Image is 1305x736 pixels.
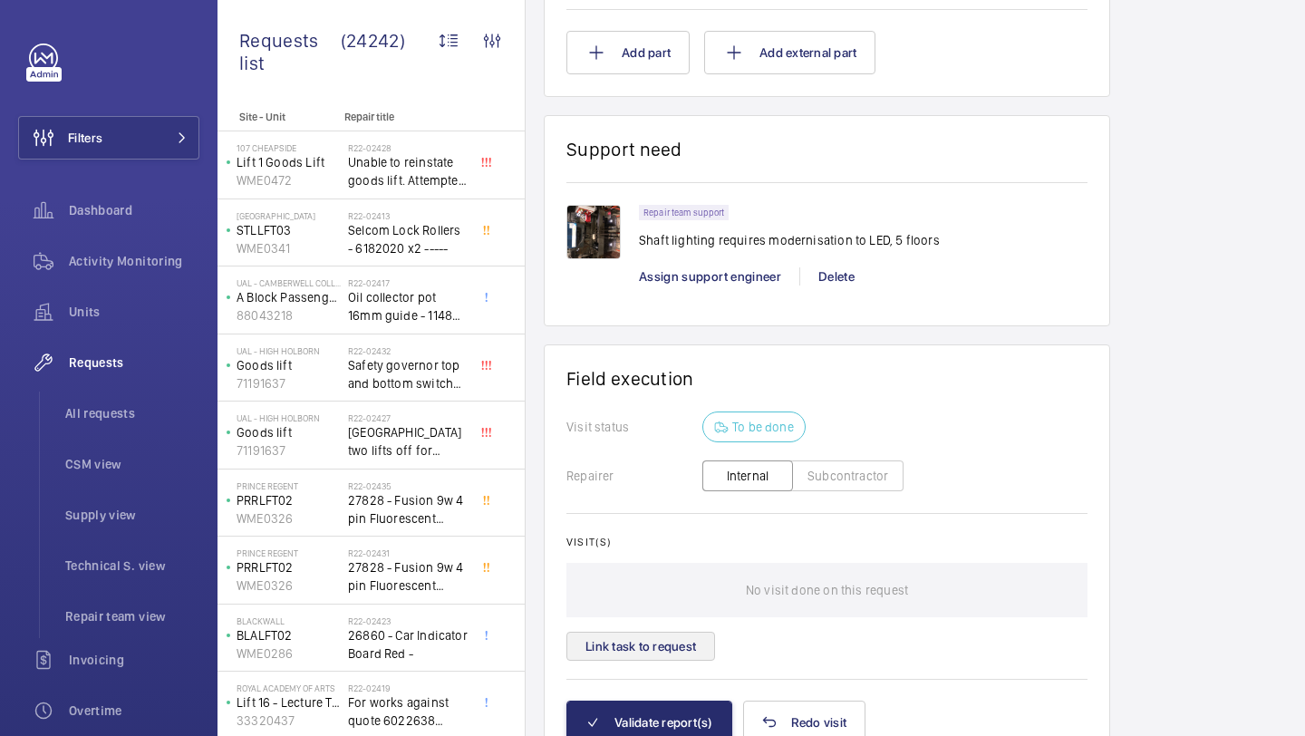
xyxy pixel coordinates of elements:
[566,367,1087,390] h1: Field execution
[566,536,1087,548] h2: Visit(s)
[566,138,682,160] h1: Support need
[639,269,781,284] span: Assign support engineer
[237,306,341,324] p: 88043218
[237,509,341,528] p: WME0326
[237,142,341,153] p: 107 Cheapside
[348,142,468,153] h2: R22-02428
[348,345,468,356] h2: R22-02432
[237,615,341,626] p: Blackwall
[348,412,468,423] h2: R22-02427
[237,693,341,712] p: Lift 16 - Lecture Theater Disabled Lift ([PERSON_NAME]) ([GEOGRAPHIC_DATA] )
[239,29,341,74] span: Requests list
[237,412,341,423] p: UAL - High Holborn
[746,563,908,617] p: No visit done on this request
[237,171,341,189] p: WME0472
[566,31,690,74] button: Add part
[237,683,341,693] p: royal academy of arts
[237,288,341,306] p: A Block Passenger Lift 2 (B) L/H
[237,491,341,509] p: PRRLFT02
[348,615,468,626] h2: R22-02423
[69,303,199,321] span: Units
[69,353,199,372] span: Requests
[348,356,468,392] span: Safety governor top and bottom switches not working from an immediate defect. Lift passenger lift...
[348,547,468,558] h2: R22-02431
[348,626,468,663] span: 26860 - Car Indicator Board Red -
[344,111,464,123] p: Repair title
[237,374,341,392] p: 71191637
[237,423,341,441] p: Goods lift
[348,423,468,460] span: [GEOGRAPHIC_DATA] two lifts off for safety governor rope switches at top and bottom. Immediate de...
[704,31,875,74] button: Add external part
[237,644,341,663] p: WME0286
[348,491,468,528] span: 27828 - Fusion 9w 4 pin Fluorescent Lamp / Bulb - Used on Prince regent lift No2 car top test con...
[566,632,715,661] button: Link task to request
[348,221,468,257] span: Selcom Lock Rollers - 6182020 x2 -----
[237,345,341,356] p: UAL - High Holborn
[348,277,468,288] h2: R22-02417
[348,480,468,491] h2: R22-02435
[237,547,341,558] p: Prince Regent
[348,153,468,189] span: Unable to reinstate goods lift. Attempted to swap control boards with PL2, no difference. Technic...
[65,455,199,473] span: CSM view
[348,693,468,730] span: For works against quote 6022638 @£2197.00
[702,460,793,491] button: Internal
[65,557,199,575] span: Technical S. view
[69,651,199,669] span: Invoicing
[237,558,341,576] p: PRRLFT02
[348,683,468,693] h2: R22-02419
[65,404,199,422] span: All requests
[18,116,199,160] button: Filters
[68,129,102,147] span: Filters
[237,239,341,257] p: WME0341
[237,480,341,491] p: Prince Regent
[799,267,873,286] div: Delete
[348,210,468,221] h2: R22-02413
[65,607,199,625] span: Repair team view
[237,576,341,595] p: WME0326
[237,626,341,644] p: BLALFT02
[237,441,341,460] p: 71191637
[65,506,199,524] span: Supply view
[217,111,337,123] p: Site - Unit
[237,153,341,171] p: Lift 1 Goods Lift
[237,277,341,288] p: UAL - Camberwell College of Arts
[348,288,468,324] span: Oil collector pot 16mm guide - 11482 x2
[237,221,341,239] p: STLLFT03
[566,205,621,259] img: 1737634068299-5d4f99ad-7c88-4db4-bb06-74784936f4a8
[639,231,940,249] p: Shaft lighting requires modernisation to LED, 5 floors
[69,702,199,720] span: Overtime
[643,209,724,216] p: Repair team support
[237,712,341,730] p: 33320437
[348,558,468,595] span: 27828 - Fusion 9w 4 pin Fluorescent Lamp / Bulb - Used on Prince regent lift No2 car top test con...
[732,418,794,436] p: To be done
[69,201,199,219] span: Dashboard
[237,210,341,221] p: [GEOGRAPHIC_DATA]
[237,356,341,374] p: Goods lift
[69,252,199,270] span: Activity Monitoring
[792,460,904,491] button: Subcontractor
